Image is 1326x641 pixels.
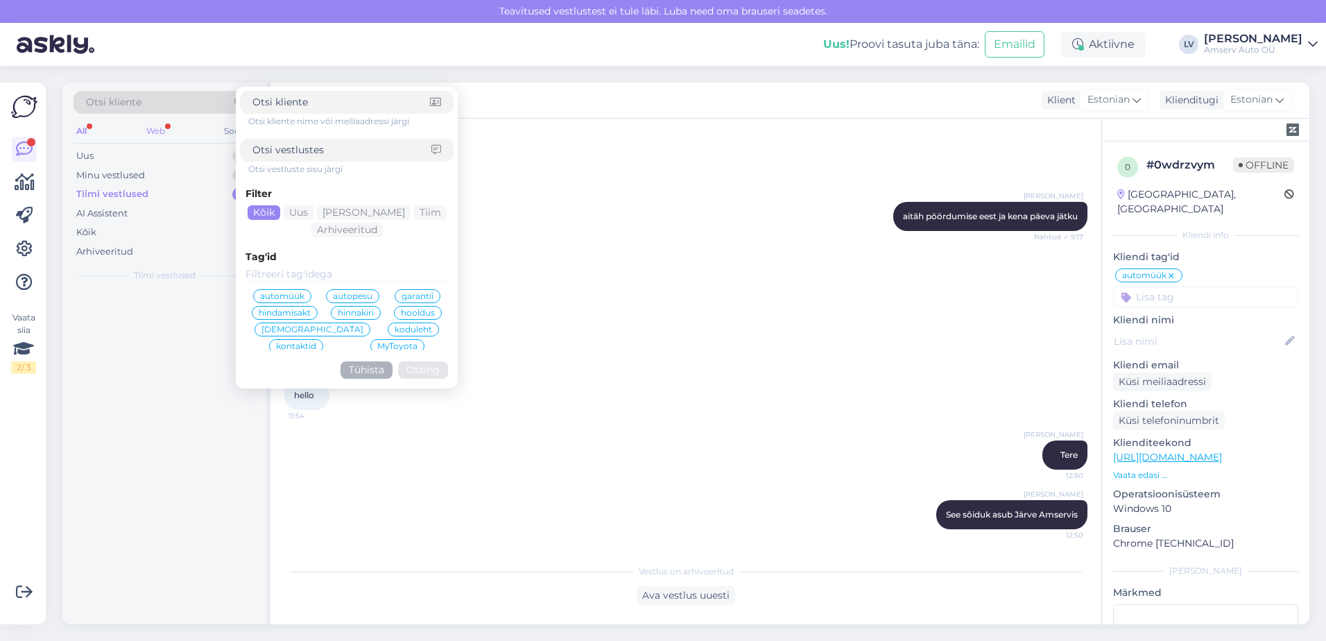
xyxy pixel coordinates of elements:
p: Operatsioonisüsteem [1113,487,1298,502]
div: Uus [76,149,94,163]
div: [PERSON_NAME] [1204,33,1302,44]
div: Kõik [248,205,280,220]
p: Kliendi nimi [1113,313,1298,327]
span: Nähtud ✓ 9:17 [1031,232,1083,242]
span: [PERSON_NAME] [1024,429,1083,440]
span: 12:50 [1031,470,1083,481]
span: [PERSON_NAME] [1024,489,1083,499]
input: Lisa nimi [1114,334,1282,349]
span: hello [294,390,314,400]
p: Märkmed [1113,586,1298,600]
img: zendesk [1286,123,1299,136]
span: Offline [1233,157,1294,173]
span: [DEMOGRAPHIC_DATA] [261,325,363,334]
span: See sõiduk asub Järve Amservis [946,509,1078,520]
p: Brauser [1113,522,1298,536]
span: 0 [1125,162,1130,172]
span: 11:54 [289,411,341,421]
img: Askly Logo [11,94,37,120]
p: Klienditeekond [1113,436,1298,450]
div: Aktiivne [1061,32,1146,57]
div: Proovi tasuta juba täna: [823,36,979,53]
div: Küsi meiliaadressi [1113,373,1212,391]
div: 0 [232,149,252,163]
p: Vaata edasi ... [1113,469,1298,481]
span: Estonian [1230,92,1273,108]
div: Tiimi vestlused [76,187,148,201]
div: Kliendi info [1113,229,1298,241]
div: Kõik [76,225,96,239]
div: Klient [1042,93,1076,108]
input: Otsi kliente [252,95,430,110]
span: automüük [260,292,304,300]
div: Socials [221,122,255,140]
div: Tag'id [246,250,448,264]
span: automüük [1122,271,1166,280]
input: Filtreeri tag'idega [246,267,448,282]
span: Tere [1060,450,1078,460]
span: aitäh pöördumise eest ja kena päeva jätku [903,211,1078,221]
div: Arhiveeritud [76,245,133,259]
input: Lisa tag [1113,287,1298,307]
div: Web [144,122,168,140]
div: [PERSON_NAME] [1113,565,1298,577]
span: 12:50 [1031,530,1083,540]
div: Otsi vestluste sisu järgi [248,163,454,176]
b: Uus! [823,37,850,51]
p: Kliendi email [1113,358,1298,373]
span: Tiimi vestlused [134,269,196,282]
div: Vaata siia [11,311,36,374]
a: [PERSON_NAME]Amserv Auto OÜ [1204,33,1318,55]
span: Estonian [1087,92,1130,108]
p: Chrome [TECHNICAL_ID] [1113,536,1298,551]
div: 0 [232,169,252,182]
div: Klienditugi [1160,93,1219,108]
div: Minu vestlused [76,169,145,182]
div: Filter [246,187,448,201]
div: # 0wdrzvym [1146,157,1233,173]
span: hindamisakt [259,309,311,317]
div: 2 / 3 [11,361,36,374]
div: [GEOGRAPHIC_DATA], [GEOGRAPHIC_DATA] [1117,187,1284,216]
div: Otsi kliente nime või meiliaadressi järgi [248,115,454,128]
div: LV [1179,35,1198,54]
button: Emailid [985,31,1044,58]
div: Amserv Auto OÜ [1204,44,1302,55]
input: Otsi vestlustes [252,143,431,157]
div: Ava vestlus uuesti [637,586,735,605]
span: Otsi kliente [86,95,141,110]
span: [PERSON_NAME] [1024,191,1083,201]
div: Küsi telefoninumbrit [1113,411,1225,430]
div: All [74,122,89,140]
p: Kliendi tag'id [1113,250,1298,264]
a: [URL][DOMAIN_NAME] [1113,451,1222,463]
p: Kliendi telefon [1113,397,1298,411]
div: AI Assistent [76,207,128,221]
div: 0 [232,187,252,201]
span: Vestlus on arhiveeritud [639,565,734,578]
p: Windows 10 [1113,502,1298,516]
